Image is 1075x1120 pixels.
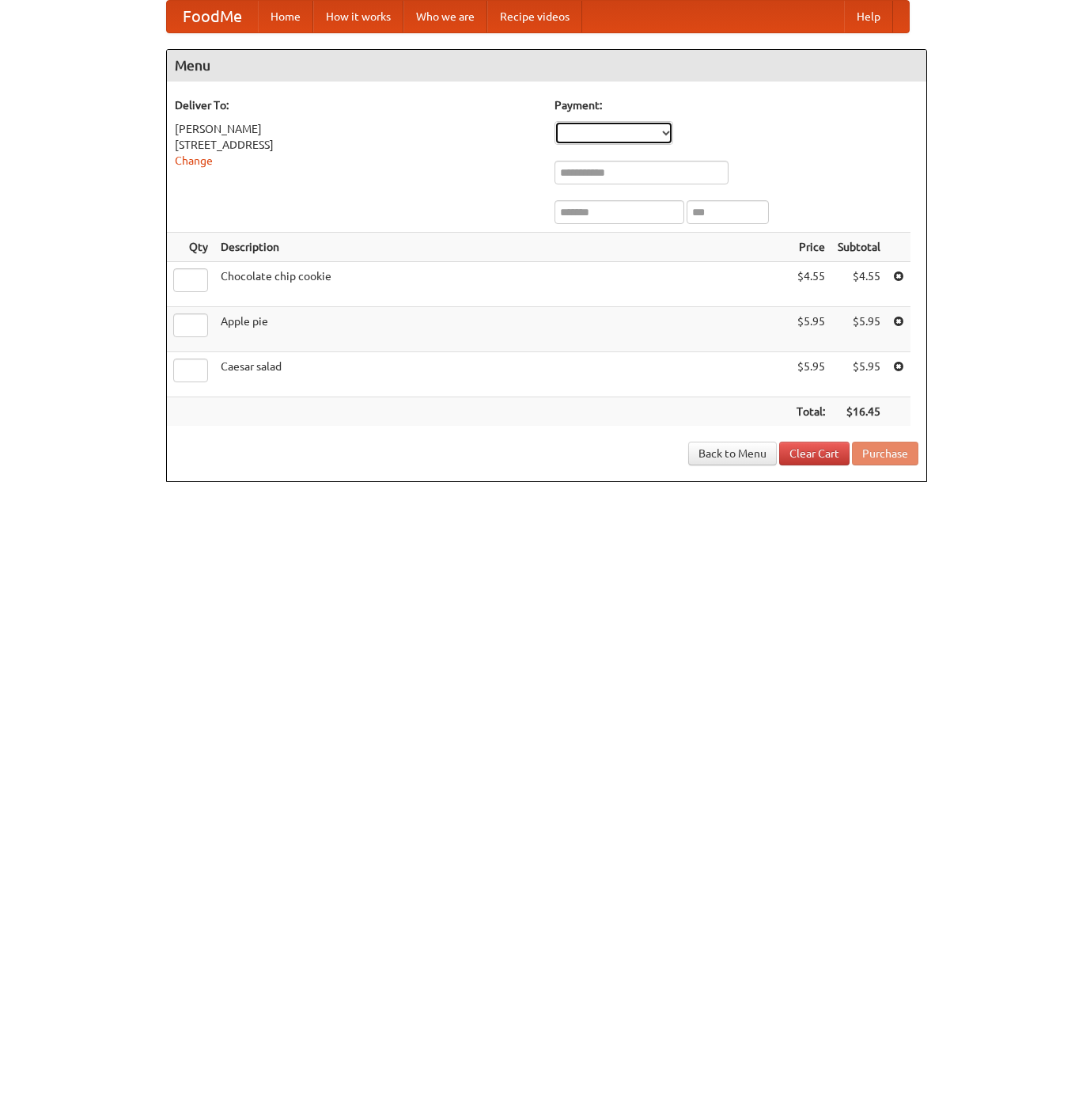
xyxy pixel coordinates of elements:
a: Back to Menu [688,442,777,465]
h4: Menu [167,50,926,82]
td: $5.95 [790,307,831,352]
a: Clear Cart [779,442,850,465]
a: How it works [313,1,403,32]
td: $5.95 [790,352,831,397]
a: FoodMe [167,1,258,32]
td: $4.55 [790,262,831,307]
th: $16.45 [831,397,887,427]
td: Apple pie [214,307,790,352]
th: Price [790,233,831,262]
a: Recipe videos [487,1,582,32]
a: Home [258,1,313,32]
th: Total: [790,397,831,427]
th: Subtotal [831,233,887,262]
a: Who we are [403,1,487,32]
td: Caesar salad [214,352,790,397]
td: $5.95 [831,352,887,397]
th: Qty [167,233,214,262]
button: Purchase [852,442,918,465]
td: Chocolate chip cookie [214,262,790,307]
td: $5.95 [831,307,887,352]
td: $4.55 [831,262,887,307]
h5: Payment: [555,97,918,113]
a: Change [175,154,213,167]
a: Help [844,1,893,32]
h5: Deliver To: [175,97,539,113]
div: [PERSON_NAME] [175,121,539,137]
th: Description [214,233,790,262]
div: [STREET_ADDRESS] [175,137,539,153]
